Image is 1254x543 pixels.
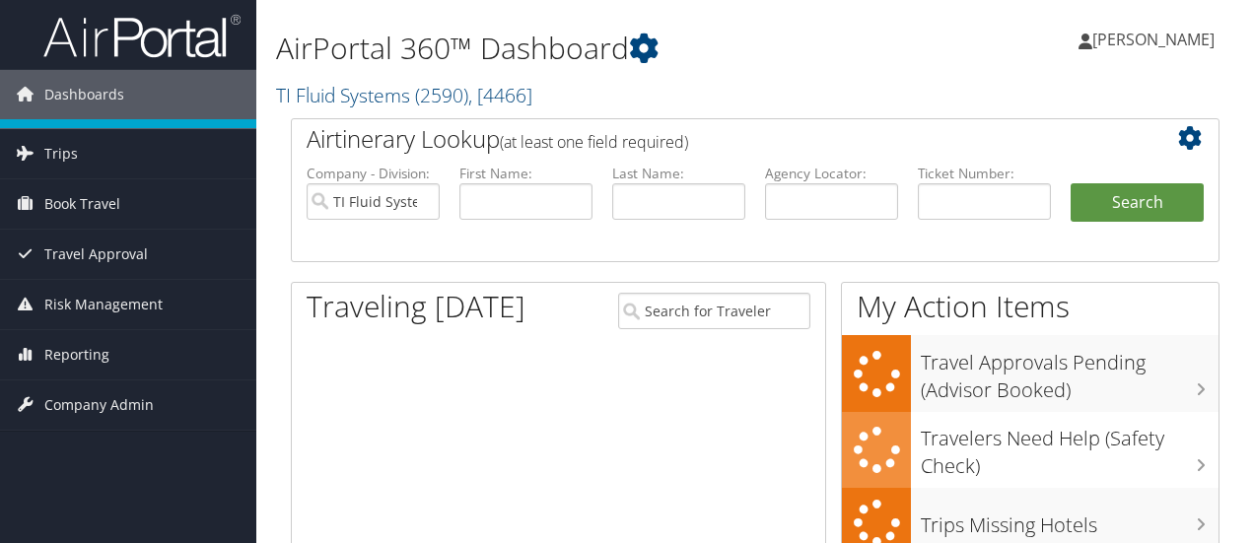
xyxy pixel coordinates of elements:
[307,164,440,183] label: Company - Division:
[921,502,1219,539] h3: Trips Missing Hotels
[276,82,532,108] a: TI Fluid Systems
[415,82,468,108] span: ( 2590 )
[43,13,241,59] img: airportal-logo.png
[459,164,592,183] label: First Name:
[765,164,898,183] label: Agency Locator:
[44,380,154,430] span: Company Admin
[842,335,1219,411] a: Travel Approvals Pending (Advisor Booked)
[468,82,532,108] span: , [ 4466 ]
[1071,183,1204,223] button: Search
[307,122,1127,156] h2: Airtinerary Lookup
[44,179,120,229] span: Book Travel
[842,286,1219,327] h1: My Action Items
[1092,29,1215,50] span: [PERSON_NAME]
[618,293,811,329] input: Search for Traveler
[918,164,1051,183] label: Ticket Number:
[612,164,745,183] label: Last Name:
[44,70,124,119] span: Dashboards
[307,286,525,327] h1: Traveling [DATE]
[921,415,1219,480] h3: Travelers Need Help (Safety Check)
[44,280,163,329] span: Risk Management
[1079,10,1234,69] a: [PERSON_NAME]
[842,412,1219,488] a: Travelers Need Help (Safety Check)
[276,28,915,69] h1: AirPortal 360™ Dashboard
[44,230,148,279] span: Travel Approval
[500,131,688,153] span: (at least one field required)
[44,330,109,379] span: Reporting
[921,339,1219,404] h3: Travel Approvals Pending (Advisor Booked)
[44,129,78,178] span: Trips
